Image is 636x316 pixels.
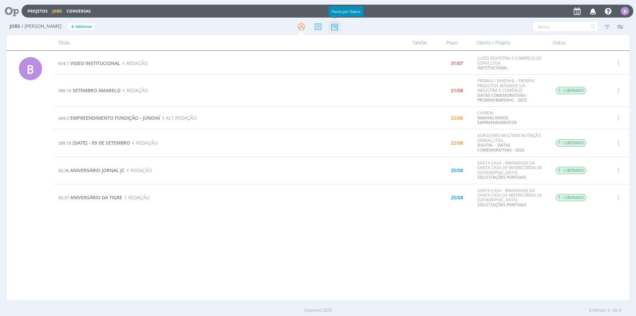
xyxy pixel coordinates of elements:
span: REDAÇÃO [125,167,152,173]
span: 399.15 [58,88,71,94]
span: 614.1 [58,60,69,66]
a: Projetos [27,8,48,14]
a: 92.37ANIVERSÁRIO DA TIGRE [58,194,122,201]
span: ANIVERSÁRIO JORNAL JC [70,167,125,173]
div: 25/08 [451,168,463,173]
a: 399.15SETEMBRO AMARELO [58,87,121,94]
div: CAPREM [477,111,546,125]
a: 614.1VIDEO INSTITUCIONAL [58,60,120,66]
a: Conversas [67,8,91,14]
div: Título [54,35,392,50]
div: Status [549,35,605,50]
span: REDAÇÃO [130,140,158,146]
span: REDAÇÃO [121,87,148,94]
button: +Adicionar [68,23,95,30]
span: EMPREENDIMENTO FUNDIÇÃO - JUNDIAÍ [70,115,160,121]
span: REDACÃO [120,60,148,66]
a: INSTITUCIONAL [477,65,508,71]
span: T - LIBERADO [556,139,586,147]
div: AGROCERES MULTIMIX NUTRIÇÃO ANIMAL LTDA. [477,133,546,153]
div: Pauta por Status [329,6,363,17]
div: B [621,7,629,15]
span: 6 [608,307,610,314]
span: VIDEO INSTITUCIONAL [70,60,120,66]
div: 22/08 [451,116,463,120]
span: 424.2 [58,115,69,121]
div: 22/08 [451,141,463,145]
button: B [620,5,629,17]
div: Tarefas [392,35,431,50]
span: / [PERSON_NAME] [22,24,62,29]
a: 92.36ANIVERSÁRIO JORNAL JC [58,167,125,173]
div: Cliente / Projeto [472,35,549,50]
span: SETEMBRO AMARELO [73,87,121,94]
a: 424.2EMPREENDIMENTO FUNDIÇÃO - JUNDIAÍ [58,115,160,121]
a: SOLICITAÇÕES PONTUAIS [477,202,526,208]
div: SANTA CASA - IRMANDADE DA SANTA CASA DE MISERICÓRDIA DE [GEOGRAPHIC_DATA] [477,188,546,208]
button: Conversas [65,9,93,14]
span: ALT.REDAÇÃO [160,115,197,121]
span: 92.37 [58,195,69,201]
span: + [71,23,74,30]
span: Exibindo [589,307,606,314]
div: 25/08 [451,195,463,200]
div: SANTA CASA - IRMANDADE DA SANTA CASA DE MISERICÓRDIA DE [GEOGRAPHIC_DATA] [477,161,546,180]
button: Jobs [50,9,64,14]
span: 6 [619,307,621,314]
a: Jobs [52,8,62,14]
a: SOLICITAÇÕES PONTUAIS [477,174,526,180]
div: 21/08 [451,88,463,93]
span: de [612,307,617,314]
input: Busca [533,21,599,32]
a: 269.15[DATE] - 09 DE SETEMBRO [58,140,130,146]
span: 92.36 [58,167,69,173]
span: Adicionar [76,25,92,29]
span: T - LIBERADO [556,194,586,201]
span: T - LIBERADO [556,167,586,174]
a: DATAS COMEMORATIVAS - PROMAX/BARDAHL - 2025 [477,93,528,103]
div: PROMAX / BARDAHL - PROMAX PRODUTOS MÁXIMOS S/A INDÚSTRIA E COMÉRCIO [477,79,546,102]
span: T - LIBERADO [556,87,586,94]
a: DIGITAL - DATAS COMEMORATIVAS - 2025 [477,142,524,153]
span: [DATE] - 09 DE SETEMBRO [73,140,130,146]
div: 31/07 [451,61,463,66]
div: B [19,57,42,80]
button: Projetos [26,9,50,14]
div: Prazo [431,35,472,50]
span: 269.15 [58,140,71,146]
div: LUIZZI INDÚSTRIA E COMÉRCIO DE SOFÁS LTDA. [477,56,546,70]
a: NAMING NOVOS EMPREENDIMENTOS [477,115,517,125]
span: ANIVERSÁRIO DA TIGRE [70,194,122,201]
span: REDAÇÃO [122,194,150,201]
span: Jobs [10,24,20,29]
